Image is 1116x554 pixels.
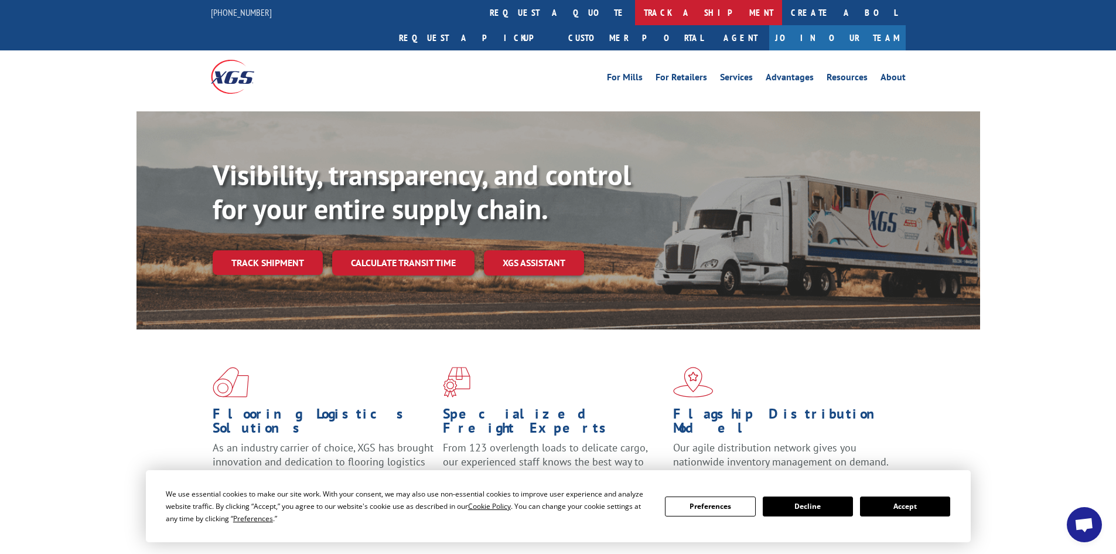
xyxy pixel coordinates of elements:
[880,73,906,86] a: About
[607,73,643,86] a: For Mills
[1067,507,1102,542] div: Open chat
[443,367,470,397] img: xgs-icon-focused-on-flooring-red
[211,6,272,18] a: [PHONE_NUMBER]
[213,367,249,397] img: xgs-icon-total-supply-chain-intelligence-red
[213,250,323,275] a: Track shipment
[233,514,273,524] span: Preferences
[213,157,631,227] b: Visibility, transparency, and control for your entire supply chain.
[213,441,434,482] span: As an industry carrier of choice, XGS has brought innovation and dedication to flooring logistics...
[166,488,651,525] div: We use essential cookies to make our site work. With your consent, we may also use non-essential ...
[332,250,475,276] a: Calculate transit time
[213,407,434,441] h1: Flooring Logistics Solutions
[146,470,971,542] div: Cookie Consent Prompt
[763,497,853,516] button: Decline
[559,25,712,50] a: Customer Portal
[443,407,664,441] h1: Specialized Freight Experts
[673,367,714,397] img: xgs-icon-flagship-distribution-model-red
[390,25,559,50] a: Request a pickup
[673,407,895,441] h1: Flagship Distribution Model
[827,73,868,86] a: Resources
[673,441,889,468] span: Our agile distribution network gives you nationwide inventory management on demand.
[712,25,769,50] a: Agent
[468,501,511,511] span: Cookie Policy
[860,497,950,516] button: Accept
[484,250,584,276] a: XGS ASSISTANT
[720,73,753,86] a: Services
[443,441,664,493] p: From 123 overlength loads to delicate cargo, our experienced staff knows the best way to move you...
[769,25,906,50] a: Join Our Team
[665,497,755,516] button: Preferences
[656,73,707,86] a: For Retailers
[766,73,814,86] a: Advantages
